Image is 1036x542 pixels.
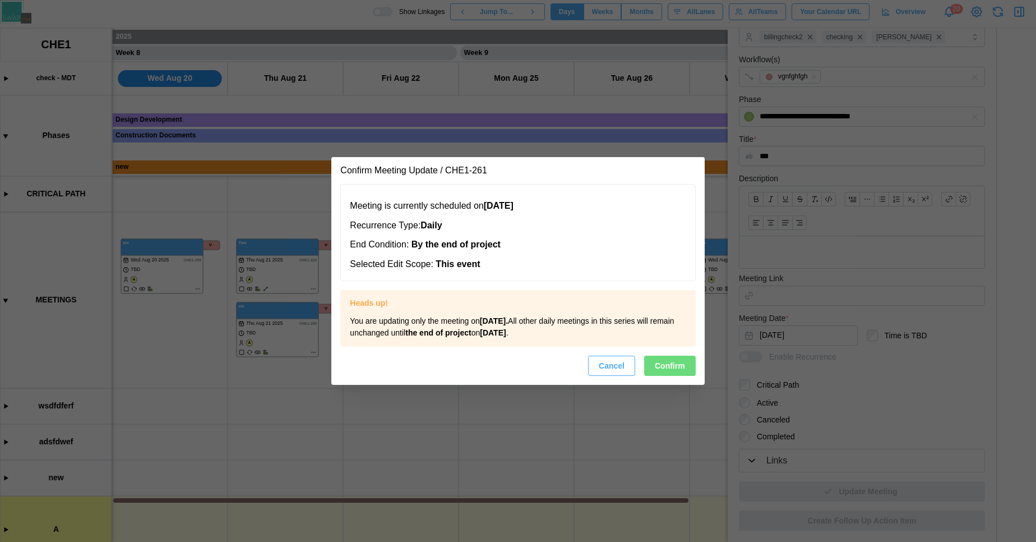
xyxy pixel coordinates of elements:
div: Recurrence Type: [350,219,686,233]
span: Cancel [599,356,625,375]
h2: Confirm Meeting Update / CHE1-261 [340,166,487,175]
b: the end of project [405,328,471,337]
span: Confirm [655,356,685,375]
b: [DATE] [480,328,506,337]
b: Daily [420,221,442,230]
b: [DATE] [484,201,514,210]
b: This event [436,259,480,269]
div: Selected Edit Scope: [350,258,686,272]
div: End Condition: [350,238,686,252]
div: Meeting is currently scheduled on [350,199,686,213]
span: You are updating only the meeting on All other daily meetings in this series will remain unchange... [350,316,674,338]
span: Heads up! [350,297,388,310]
b: By the end of project [411,240,501,249]
b: [DATE]. [480,316,508,325]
